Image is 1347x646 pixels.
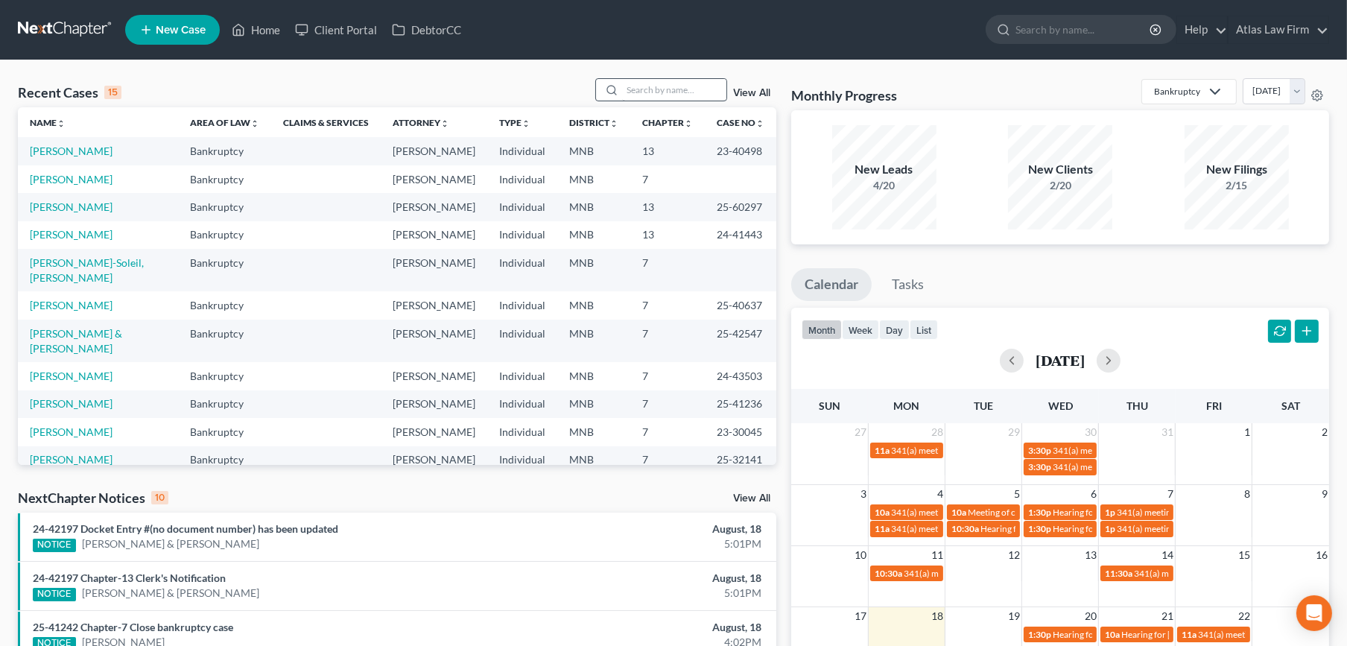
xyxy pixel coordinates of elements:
td: 7 [630,320,705,362]
div: New Filings [1185,161,1289,178]
span: Fri [1206,399,1222,412]
td: Bankruptcy [178,362,271,390]
td: Bankruptcy [178,165,271,193]
span: 6 [1089,485,1098,503]
span: 17 [853,607,868,625]
span: 1:30p [1028,507,1051,518]
span: 5 [1012,485,1021,503]
div: 5:01PM [529,536,762,551]
a: Attorneyunfold_more [393,117,449,128]
span: 27 [853,423,868,441]
td: 23-40498 [705,137,776,165]
td: Individual [487,390,557,418]
td: 13 [630,193,705,221]
span: 19 [1007,607,1021,625]
i: unfold_more [57,119,66,128]
span: 12 [1007,546,1021,564]
span: 341(a) meeting for [PERSON_NAME] & [PERSON_NAME] [891,523,1114,534]
a: Nameunfold_more [30,117,66,128]
td: [PERSON_NAME] [381,221,487,249]
span: 10:30a [875,568,902,579]
a: [PERSON_NAME] & [PERSON_NAME] [30,327,122,355]
i: unfold_more [250,119,259,128]
td: 25-42547 [705,320,776,362]
td: 23-30045 [705,418,776,446]
span: 9 [1320,485,1329,503]
span: 341(a) meeting for [PERSON_NAME] [891,507,1035,518]
span: 10a [1105,629,1120,640]
span: 14 [1160,546,1175,564]
td: Individual [487,193,557,221]
td: MNB [557,165,630,193]
span: 10a [951,507,966,518]
td: [PERSON_NAME] [381,390,487,418]
span: 3:30p [1028,445,1051,456]
a: Area of Lawunfold_more [190,117,259,128]
td: Individual [487,249,557,291]
div: New Leads [832,161,936,178]
td: 25-60297 [705,193,776,221]
td: [PERSON_NAME] [381,362,487,390]
input: Search by name... [1015,16,1152,43]
h2: [DATE] [1036,352,1085,368]
span: Sat [1281,399,1300,412]
span: 10:30a [951,523,979,534]
span: 31 [1160,423,1175,441]
div: 15 [104,86,121,99]
td: [PERSON_NAME] [381,249,487,291]
span: 11a [1182,629,1197,640]
div: August, 18 [529,522,762,536]
td: Individual [487,291,557,319]
th: Claims & Services [271,107,381,137]
span: 1 [1243,423,1252,441]
i: unfold_more [755,119,764,128]
span: Meeting of creditors for [PERSON_NAME] & [PERSON_NAME] [968,507,1211,518]
td: MNB [557,390,630,418]
td: Bankruptcy [178,193,271,221]
span: 15 [1237,546,1252,564]
div: August, 18 [529,571,762,586]
a: Client Portal [288,16,384,43]
td: Bankruptcy [178,137,271,165]
span: 11a [875,445,890,456]
span: 20 [1083,607,1098,625]
a: View All [733,493,770,504]
span: 341(a) meeting for [PERSON_NAME] [1053,445,1197,456]
div: 10 [151,491,168,504]
td: 24-43503 [705,362,776,390]
a: Home [224,16,288,43]
span: 3 [859,485,868,503]
h3: Monthly Progress [791,86,897,104]
td: 24-41443 [705,221,776,249]
div: 2/20 [1008,178,1112,193]
td: 7 [630,390,705,418]
a: Typeunfold_more [499,117,530,128]
a: Help [1177,16,1227,43]
span: Hearing for [PERSON_NAME] [1053,523,1169,534]
div: 5:01PM [529,586,762,601]
td: Individual [487,320,557,362]
span: 3:30p [1028,461,1051,472]
span: 4 [936,485,945,503]
a: [PERSON_NAME] & [PERSON_NAME] [82,536,259,551]
td: MNB [557,418,630,446]
a: 24-42197 Chapter-13 Clerk's Notification [33,571,226,584]
td: 25-32141 [705,446,776,474]
a: Case Nounfold_more [717,117,764,128]
div: Open Intercom Messenger [1296,595,1332,631]
span: 1:30p [1028,629,1051,640]
span: 1:30p [1028,523,1051,534]
span: Hearing for [PERSON_NAME] [1053,629,1169,640]
td: [PERSON_NAME] [381,193,487,221]
span: Hearing for [PERSON_NAME] & [PERSON_NAME] [1053,507,1248,518]
div: NOTICE [33,588,76,601]
a: Atlas Law Firm [1229,16,1328,43]
td: Individual [487,165,557,193]
a: 24-42197 Docket Entry #(no document number) has been updated [33,522,338,535]
i: unfold_more [609,119,618,128]
td: 13 [630,137,705,165]
td: 25-41236 [705,390,776,418]
a: [PERSON_NAME] [30,453,112,466]
a: 25-41242 Chapter-7 Close bankruptcy case [33,621,233,633]
span: 11 [930,546,945,564]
